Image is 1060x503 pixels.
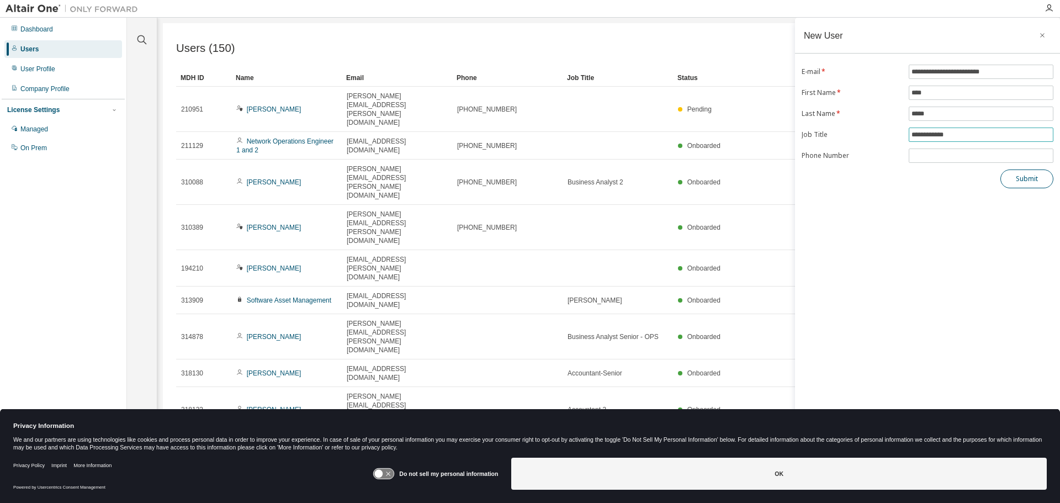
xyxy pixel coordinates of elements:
[457,223,517,232] span: [PHONE_NUMBER]
[247,296,331,304] a: Software Asset Management
[236,69,337,87] div: Name
[687,178,720,186] span: Onboarded
[802,88,902,97] label: First Name
[347,165,447,200] span: [PERSON_NAME][EMAIL_ADDRESS][PERSON_NAME][DOMAIN_NAME]
[181,105,203,114] span: 210951
[181,69,227,87] div: MDH ID
[802,67,902,76] label: E-mail
[457,178,517,187] span: [PHONE_NUMBER]
[687,264,720,272] span: Onboarded
[568,178,623,187] span: Business Analyst 2
[247,224,301,231] a: [PERSON_NAME]
[20,25,53,34] div: Dashboard
[181,223,203,232] span: 310389
[804,31,843,40] div: New User
[567,69,669,87] div: Job Title
[20,144,47,152] div: On Prem
[568,296,622,305] span: [PERSON_NAME]
[181,405,203,414] span: 318132
[802,130,902,139] label: Job Title
[347,210,447,245] span: [PERSON_NAME][EMAIL_ADDRESS][PERSON_NAME][DOMAIN_NAME]
[687,296,720,304] span: Onboarded
[568,405,606,414] span: Accountant 3
[20,45,39,54] div: Users
[457,141,517,150] span: [PHONE_NUMBER]
[176,42,235,55] span: Users (150)
[181,369,203,378] span: 318130
[247,333,301,341] a: [PERSON_NAME]
[687,224,720,231] span: Onboarded
[802,109,902,118] label: Last Name
[236,137,333,154] a: Network Operations Engineer 1 and 2
[687,406,720,414] span: Onboarded
[687,333,720,341] span: Onboarded
[347,92,447,127] span: [PERSON_NAME][EMAIL_ADDRESS][PERSON_NAME][DOMAIN_NAME]
[1000,170,1053,188] button: Submit
[346,69,448,87] div: Email
[20,125,48,134] div: Managed
[247,406,301,414] a: [PERSON_NAME]
[181,296,203,305] span: 313909
[347,392,447,427] span: [PERSON_NAME][EMAIL_ADDRESS][PERSON_NAME][DOMAIN_NAME]
[457,105,517,114] span: [PHONE_NUMBER]
[347,319,447,354] span: [PERSON_NAME][EMAIL_ADDRESS][PERSON_NAME][DOMAIN_NAME]
[677,69,984,87] div: Status
[347,292,447,309] span: [EMAIL_ADDRESS][DOMAIN_NAME]
[687,369,720,377] span: Onboarded
[457,69,558,87] div: Phone
[247,178,301,186] a: [PERSON_NAME]
[7,105,60,114] div: License Settings
[20,84,70,93] div: Company Profile
[181,178,203,187] span: 310088
[802,151,902,160] label: Phone Number
[347,255,447,282] span: [EMAIL_ADDRESS][PERSON_NAME][DOMAIN_NAME]
[181,264,203,273] span: 194210
[181,332,203,341] span: 314878
[347,137,447,155] span: [EMAIL_ADDRESS][DOMAIN_NAME]
[687,105,712,113] span: Pending
[181,141,203,150] span: 211129
[568,332,659,341] span: Business Analyst Senior - OPS
[687,142,720,150] span: Onboarded
[247,369,301,377] a: [PERSON_NAME]
[20,65,55,73] div: User Profile
[568,369,622,378] span: Accountant-Senior
[247,264,301,272] a: [PERSON_NAME]
[347,364,447,382] span: [EMAIL_ADDRESS][DOMAIN_NAME]
[247,105,301,113] a: [PERSON_NAME]
[6,3,144,14] img: Altair One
